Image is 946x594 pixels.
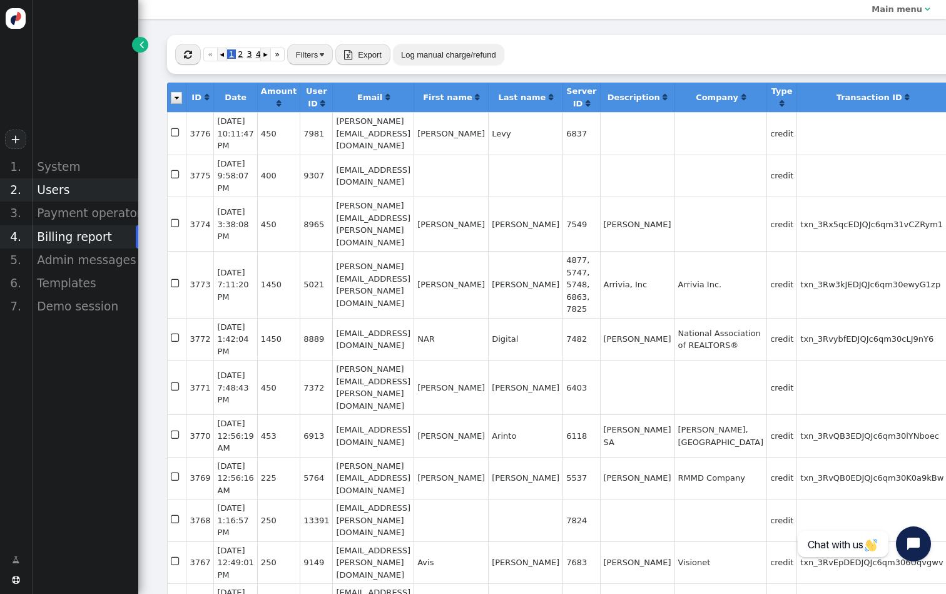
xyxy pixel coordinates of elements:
td: [PERSON_NAME] [488,251,562,318]
span: Click to sort [663,93,667,101]
span: [DATE] 7:48:43 PM [217,371,248,404]
span: Click to sort [905,93,909,101]
td: 3770 [186,414,213,457]
td: Digital [488,318,562,361]
span:  [171,167,181,183]
div: Payment operators [31,202,138,225]
td: 3767 [186,541,213,584]
td: 3768 [186,499,213,541]
td: Arrivia, Inc [600,251,674,318]
b: Company [696,93,738,102]
span:  [171,428,181,443]
a:  [277,99,281,108]
span:  [171,554,181,570]
div: Billing report [31,225,138,248]
td: 9149 [300,541,332,584]
td: 3775 [186,155,213,197]
a:  [205,93,209,102]
span: 1 [227,49,236,59]
span:  [171,216,181,232]
td: [PERSON_NAME] [414,197,488,251]
td: [PERSON_NAME] [600,541,674,584]
span:  [184,50,192,59]
td: 13391 [300,499,332,541]
td: [PERSON_NAME], [GEOGRAPHIC_DATA] [674,414,767,457]
td: 450 [257,197,300,251]
td: [PERSON_NAME] SA [600,414,674,457]
a:  [905,93,909,102]
button:  Export [335,44,390,65]
span: [DATE] 9:58:07 PM [217,159,248,193]
td: credit [766,155,796,197]
a:  [132,37,148,53]
td: 7824 [562,499,599,541]
div: Users [31,178,138,202]
td: 5764 [300,457,332,499]
b: Last name [498,93,546,102]
a: ◂ [218,48,227,61]
td: Avis [414,541,488,584]
span:  [171,379,181,395]
td: [PERSON_NAME][EMAIL_ADDRESS][PERSON_NAME][DOMAIN_NAME] [332,251,414,318]
td: [PERSON_NAME] [488,197,562,251]
span: [DATE] 12:56:19 AM [217,419,253,453]
td: RMMD Company [674,457,767,499]
td: credit [766,360,796,414]
td: Levy [488,112,562,155]
td: [PERSON_NAME] [414,360,488,414]
span: [DATE] 1:42:04 PM [217,322,248,356]
a: ▸ [260,48,270,61]
span: 3 [245,49,253,59]
span: [DATE] 1:16:57 PM [217,503,248,537]
td: credit [766,541,796,584]
span: 4 [254,49,263,59]
td: 7683 [562,541,599,584]
b: Server ID [566,86,596,108]
td: [PERSON_NAME][EMAIL_ADDRESS][PERSON_NAME][DOMAIN_NAME] [332,197,414,251]
td: [PERSON_NAME] [414,251,488,318]
td: [PERSON_NAME] [488,457,562,499]
td: [EMAIL_ADDRESS][DOMAIN_NAME] [332,318,414,361]
b: ID [191,93,201,102]
span: [DATE] 7:11:20 PM [217,268,248,302]
td: Visionet [674,541,767,584]
td: [PERSON_NAME] [414,112,488,155]
b: Date [225,93,247,102]
td: [PERSON_NAME] [414,414,488,457]
b: Transaction ID [837,93,902,102]
td: 7981 [300,112,332,155]
div: System [31,155,138,178]
td: credit [766,112,796,155]
span: [DATE] 12:56:16 AM [217,461,253,495]
a:  [586,99,590,108]
td: National Association of REALTORS® [674,318,767,361]
a: + [5,130,26,149]
a:  [320,99,325,108]
td: 453 [257,414,300,457]
span: Click to sort [320,100,325,108]
b: Main menu [872,4,922,14]
td: credit [766,499,796,541]
a:  [475,93,479,102]
td: [PERSON_NAME] [600,318,674,361]
td: 3772 [186,318,213,361]
b: Type [771,86,793,96]
td: 450 [257,112,300,155]
button:  [175,44,201,65]
td: 3771 [186,360,213,414]
td: [EMAIL_ADDRESS][PERSON_NAME][DOMAIN_NAME] [332,499,414,541]
span:  [12,576,20,584]
td: [PERSON_NAME] [600,197,674,251]
td: 400 [257,155,300,197]
td: 6403 [562,360,599,414]
a:  [385,93,390,102]
td: 250 [257,499,300,541]
td: 250 [257,541,300,584]
td: [EMAIL_ADDRESS][PERSON_NAME][DOMAIN_NAME] [332,541,414,584]
td: 3776 [186,112,213,155]
span:  [171,276,181,292]
a: « [203,48,218,61]
td: 7372 [300,360,332,414]
td: 5537 [562,457,599,499]
a:  [780,99,784,108]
